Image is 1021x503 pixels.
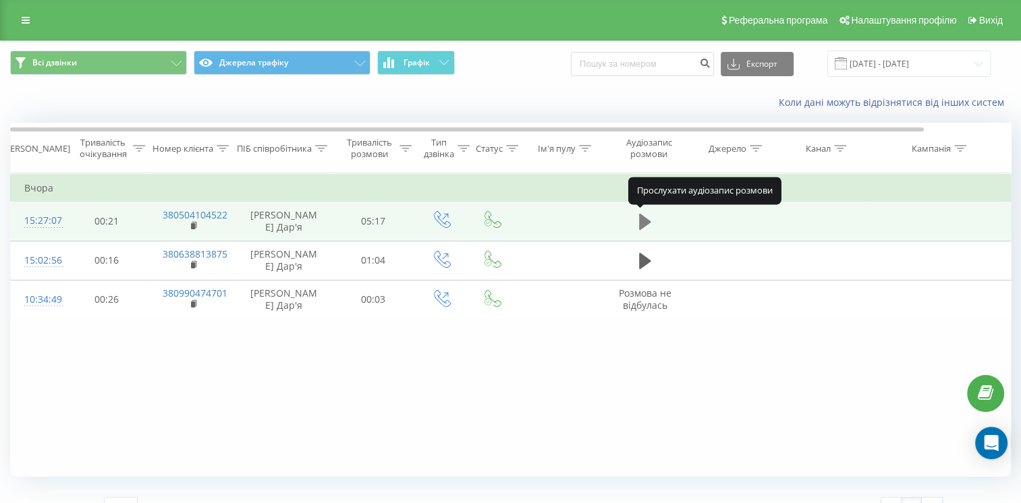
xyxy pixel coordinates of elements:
div: 15:02:56 [24,247,51,274]
span: Вихід [979,15,1003,26]
div: Номер клієнта [153,143,213,154]
div: Тривалість розмови [343,137,396,160]
span: Налаштування профілю [851,15,956,26]
div: ПІБ співробітника [237,143,312,154]
div: Статус [476,143,503,154]
button: Джерела трафіку [194,51,370,75]
td: 00:26 [65,280,149,319]
button: Графік [377,51,455,75]
div: Тривалість очікування [76,137,130,160]
td: 00:16 [65,241,149,280]
button: Експорт [721,52,794,76]
input: Пошук за номером [571,52,714,76]
div: Open Intercom Messenger [975,427,1008,459]
div: Аудіозапис розмови [616,137,682,160]
div: Джерело [709,143,746,154]
div: Прослухати аудіозапис розмови [628,177,781,204]
a: 380504104522 [163,208,227,221]
td: [PERSON_NAME] Дар'я [237,241,331,280]
button: Всі дзвінки [10,51,187,75]
span: Всі дзвінки [32,57,77,68]
a: 380638813875 [163,247,227,260]
div: Кампанія [912,143,951,154]
div: 10:34:49 [24,287,51,313]
td: [PERSON_NAME] Дар'я [237,280,331,319]
a: 380990474701 [163,287,227,299]
td: [PERSON_NAME] Дар'я [237,202,331,241]
div: Тип дзвінка [424,137,454,160]
a: Коли дані можуть відрізнятися вiд інших систем [779,96,1011,109]
td: 01:04 [331,241,416,280]
td: 00:03 [331,280,416,319]
span: Графік [404,58,430,67]
div: [PERSON_NAME] [2,143,70,154]
div: Ім'я пулу [538,143,576,154]
td: 00:21 [65,202,149,241]
td: 05:17 [331,202,416,241]
span: Реферальна програма [729,15,828,26]
div: Канал [806,143,831,154]
span: Розмова не відбулась [619,287,671,312]
div: 15:27:07 [24,208,51,234]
